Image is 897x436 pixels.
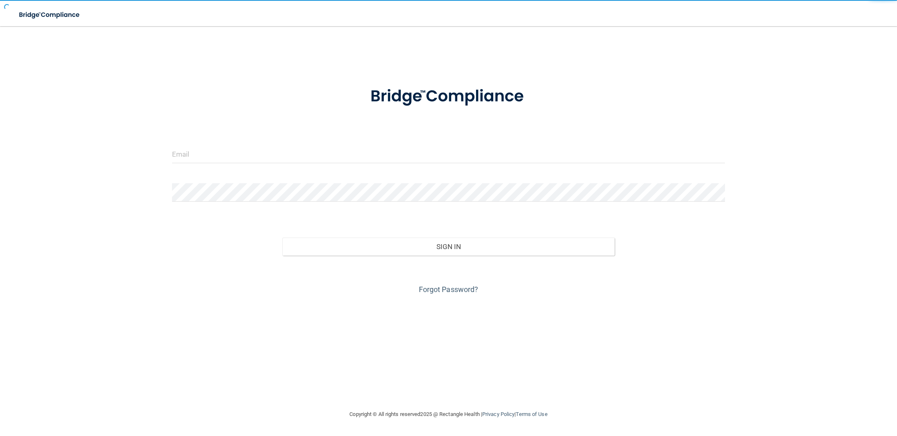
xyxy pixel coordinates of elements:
a: Terms of Use [516,411,547,417]
a: Privacy Policy [482,411,514,417]
img: bridge_compliance_login_screen.278c3ca4.svg [12,7,87,23]
img: bridge_compliance_login_screen.278c3ca4.svg [353,75,544,118]
input: Email [172,145,725,163]
div: Copyright © All rights reserved 2025 @ Rectangle Health | | [300,401,598,427]
button: Sign In [282,238,614,256]
a: Forgot Password? [419,285,479,294]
